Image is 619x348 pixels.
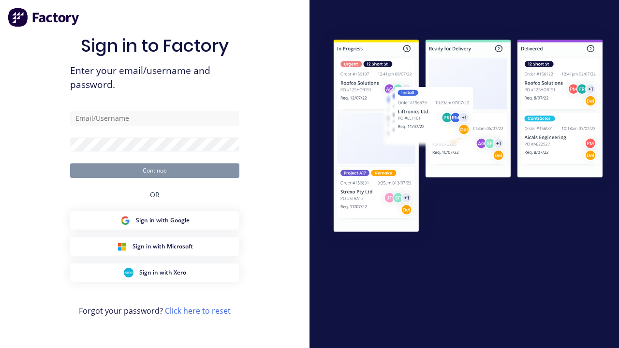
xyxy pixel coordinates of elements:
img: Google Sign in [120,216,130,225]
input: Email/Username [70,111,239,126]
button: Google Sign inSign in with Google [70,211,239,230]
button: Microsoft Sign inSign in with Microsoft [70,237,239,256]
div: OR [150,178,160,211]
h1: Sign in to Factory [81,35,229,56]
img: Factory [8,8,80,27]
span: Sign in with Xero [139,268,186,277]
img: Microsoft Sign in [117,242,127,251]
img: Sign in [317,25,619,249]
span: Enter your email/username and password. [70,64,239,92]
button: Continue [70,163,239,178]
span: Sign in with Microsoft [133,242,193,251]
button: Xero Sign inSign in with Xero [70,263,239,282]
span: Sign in with Google [136,216,190,225]
img: Xero Sign in [124,268,133,277]
a: Click here to reset [165,305,231,316]
span: Forgot your password? [79,305,231,317]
